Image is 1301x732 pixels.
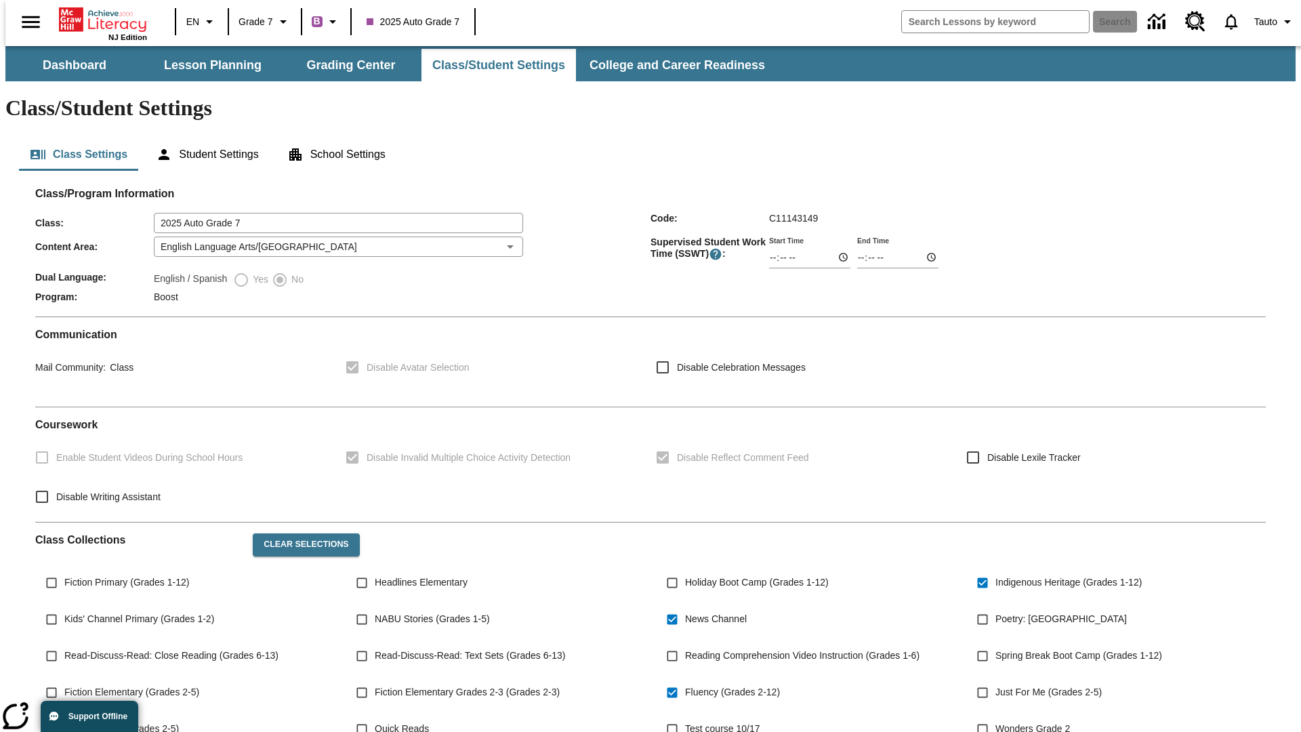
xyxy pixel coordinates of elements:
span: Holiday Boot Camp (Grades 1-12) [685,575,829,590]
div: Class/Student Settings [19,138,1282,171]
span: Disable Lexile Tracker [987,451,1081,465]
span: Boost [154,291,178,302]
span: B [314,13,321,30]
div: English Language Arts/[GEOGRAPHIC_DATA] [154,237,523,257]
a: Data Center [1140,3,1177,41]
button: College and Career Readiness [579,49,776,81]
span: Disable Invalid Multiple Choice Activity Detection [367,451,571,465]
button: Profile/Settings [1249,9,1301,34]
span: Content Area : [35,241,154,252]
span: Dual Language : [35,272,154,283]
span: Reading Comprehension Video Instruction (Grades 1-6) [685,649,920,663]
span: Poetry: [GEOGRAPHIC_DATA] [995,612,1127,626]
span: No [288,272,304,287]
span: Disable Writing Assistant [56,490,161,504]
span: NJ Edition [108,33,147,41]
h2: Course work [35,418,1266,431]
button: Lesson Planning [145,49,281,81]
span: Program : [35,291,154,302]
span: Fiction Primary (Grades 1-12) [64,575,189,590]
span: 2025 Auto Grade 7 [367,15,460,29]
span: Supervised Student Work Time (SSWT) : [650,237,769,261]
h2: Communication [35,328,1266,341]
span: C11143149 [769,213,818,224]
div: Class/Program Information [35,201,1266,306]
button: Clear Selections [253,533,359,556]
span: EN [186,15,199,29]
button: School Settings [276,138,396,171]
input: search field [902,11,1089,33]
h2: Class Collections [35,533,242,546]
span: Kids' Channel Primary (Grades 1-2) [64,612,214,626]
button: Supervised Student Work Time is the timeframe when students can take LevelSet and when lessons ar... [709,247,722,261]
span: Disable Reflect Comment Feed [677,451,809,465]
span: Read-Discuss-Read: Close Reading (Grades 6-13) [64,649,278,663]
span: Read-Discuss-Read: Text Sets (Grades 6-13) [375,649,565,663]
span: Code : [650,213,769,224]
input: Class [154,213,523,233]
div: SubNavbar [5,46,1296,81]
span: Just For Me (Grades 2-5) [995,685,1102,699]
div: Coursework [35,418,1266,511]
button: Language: EN, Select a language [180,9,224,34]
button: Class Settings [19,138,138,171]
span: NABU Stories (Grades 1-5) [375,612,490,626]
a: Notifications [1214,4,1249,39]
label: English / Spanish [154,272,227,288]
span: Fiction Elementary (Grades 2-5) [64,685,199,699]
span: Disable Avatar Selection [367,361,470,375]
span: Enable Student Videos During School Hours [56,451,243,465]
span: Support Offline [68,712,127,721]
div: Home [59,5,147,41]
button: Open side menu [11,2,51,42]
button: Grade: Grade 7, Select a grade [233,9,297,34]
a: Home [59,6,147,33]
button: Student Settings [145,138,269,171]
div: SubNavbar [5,49,777,81]
label: Start Time [769,235,804,245]
span: Fiction Elementary Grades 2-3 (Grades 2-3) [375,685,560,699]
span: Fluency (Grades 2-12) [685,685,780,699]
button: Support Offline [41,701,138,732]
span: Spring Break Boot Camp (Grades 1-12) [995,649,1162,663]
h2: Class/Program Information [35,187,1266,200]
span: Disable Celebration Messages [677,361,806,375]
label: End Time [857,235,889,245]
span: Class [106,362,133,373]
button: Boost Class color is purple. Change class color [306,9,346,34]
h1: Class/Student Settings [5,96,1296,121]
div: Communication [35,328,1266,396]
span: Tauto [1254,15,1277,29]
span: Headlines Elementary [375,575,468,590]
span: Indigenous Heritage (Grades 1-12) [995,575,1142,590]
span: News Channel [685,612,747,626]
button: Dashboard [7,49,142,81]
span: Yes [249,272,268,287]
button: Grading Center [283,49,419,81]
span: Class : [35,218,154,228]
a: Resource Center, Will open in new tab [1177,3,1214,40]
span: Grade 7 [239,15,273,29]
span: Mail Community : [35,362,106,373]
button: Class/Student Settings [421,49,576,81]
